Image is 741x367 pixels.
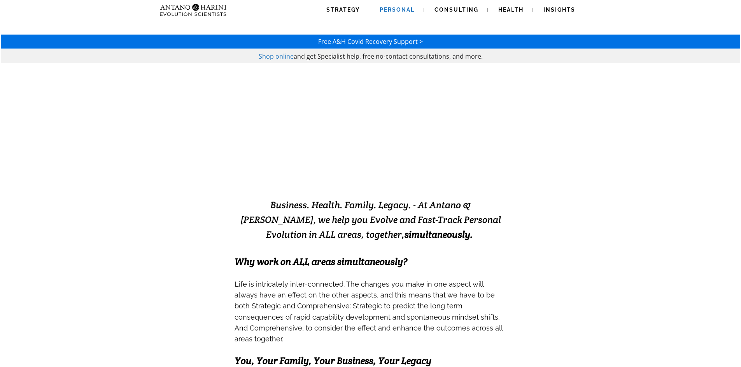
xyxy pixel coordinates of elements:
span: Life is intricately inter-connected. The changes you make in one aspect will always have an effec... [235,280,503,343]
span: Health [498,7,524,13]
span: Personal [380,7,415,13]
a: Free A&H Covid Recovery Support > [318,37,423,46]
b: simultaneously. [405,228,473,240]
span: Strategy [326,7,360,13]
strong: EXCELLENCE [359,162,463,181]
span: You, Your Family, Your Business, Your Legacy [235,355,431,367]
span: Business. Health. Family. Legacy. - At Antano & [PERSON_NAME], we help you Evolve and Fast-Track ... [240,199,501,240]
strong: EVOLVING [278,162,359,181]
a: Shop online [259,52,294,61]
span: Insights [543,7,575,13]
span: Consulting [434,7,478,13]
span: and get Specialist help, free no-contact consultations, and more. [294,52,483,61]
span: Why work on ALL areas simultaneously? [235,256,407,268]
